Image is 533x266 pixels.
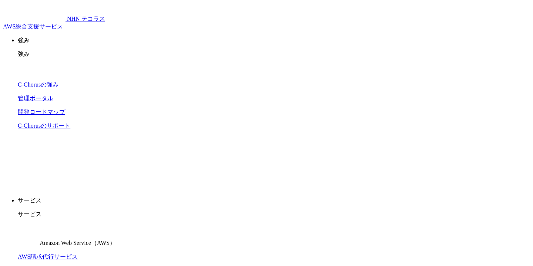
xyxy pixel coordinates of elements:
span: Amazon Web Service（AWS） [40,240,115,246]
p: 強み [18,50,530,58]
p: サービス [18,211,530,218]
a: まずは相談する [278,154,397,172]
a: 資料を請求する [151,154,270,172]
p: サービス [18,197,530,205]
img: Amazon Web Service（AWS） [18,224,38,245]
a: C-Chorusの強み [18,81,58,88]
img: AWS総合支援サービス C-Chorus [3,3,66,21]
p: 強み [18,37,530,44]
a: AWS請求代行サービス [18,253,78,260]
a: C-Chorusのサポート [18,122,70,129]
a: 開発ロードマップ [18,109,65,115]
a: 管理ポータル [18,95,53,101]
a: AWS総合支援サービス C-Chorus NHN テコラスAWS総合支援サービス [3,16,105,30]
